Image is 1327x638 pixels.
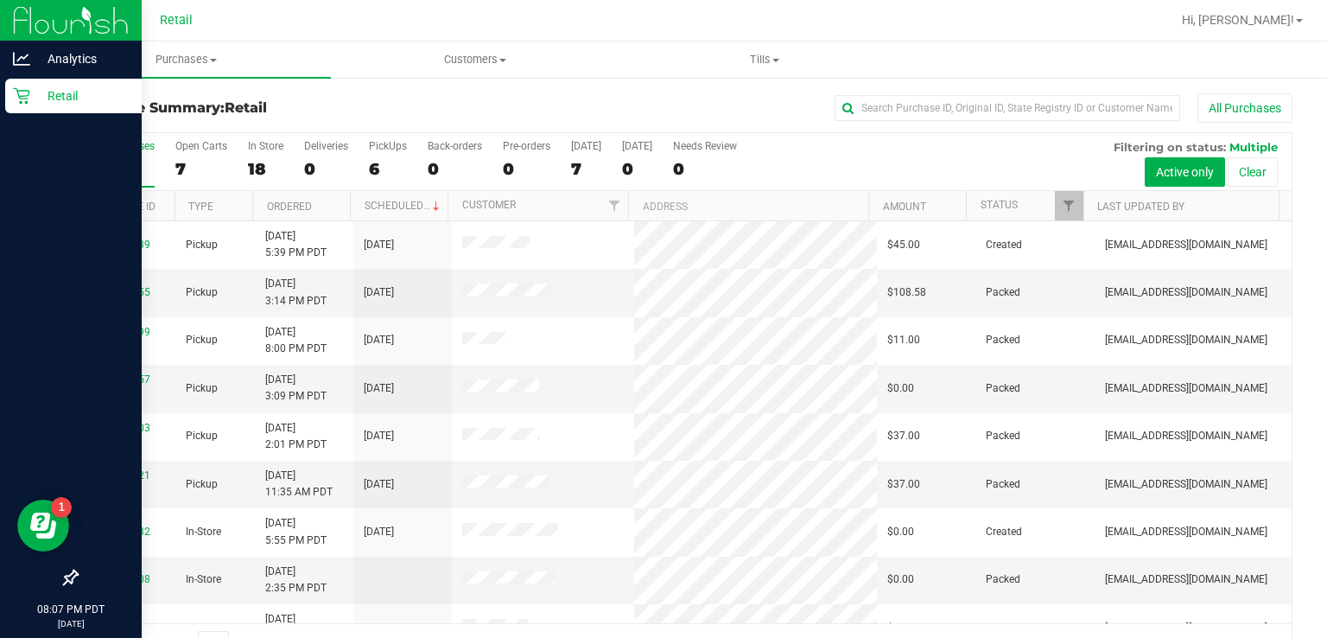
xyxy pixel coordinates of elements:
span: Packed [986,380,1020,397]
span: [DATE] [364,237,394,253]
span: Customers [332,52,619,67]
span: $0.00 [887,524,914,540]
div: 0 [622,159,652,179]
span: [EMAIL_ADDRESS][DOMAIN_NAME] [1105,524,1267,540]
span: [DATE] [364,476,394,493]
span: [DATE] [364,332,394,348]
button: All Purchases [1197,93,1292,123]
span: Pickup [186,332,218,348]
span: [DATE] [364,380,394,397]
div: PickUps [369,140,407,152]
span: $0.00 [887,571,914,588]
span: In-Store [186,571,221,588]
a: Amount [883,201,926,213]
span: Pickup [186,284,218,301]
p: Retail [30,86,134,106]
div: 18 [248,159,283,179]
span: [EMAIL_ADDRESS][DOMAIN_NAME] [1105,571,1267,588]
span: Packed [986,284,1020,301]
a: Last Updated By [1097,201,1184,213]
span: Packed [986,476,1020,493]
a: Type [188,201,213,213]
span: Created [986,524,1022,540]
span: [DATE] 8:00 PM PDT [265,324,327,357]
span: $108.58 [887,284,926,301]
a: Filter [1055,191,1083,220]
div: Open Carts [175,140,227,152]
span: $37.00 [887,428,920,444]
span: Filtering on status: [1114,140,1226,154]
p: [DATE] [8,617,134,630]
div: Deliveries [304,140,348,152]
span: Tills [621,52,909,67]
span: Hi, [PERSON_NAME]! [1182,13,1294,27]
span: Packed [986,571,1020,588]
iframe: Resource center unread badge [51,497,72,518]
span: $11.00 [887,332,920,348]
span: Packed [986,428,1020,444]
span: [EMAIL_ADDRESS][DOMAIN_NAME] [1105,620,1267,636]
inline-svg: Analytics [13,50,30,67]
input: Search Purchase ID, Original ID, State Registry ID or Customer Name... [835,95,1180,121]
a: Filter [600,191,628,220]
span: [DATE] 5:55 PM PDT [265,515,327,548]
div: [DATE] [622,140,652,152]
span: [DATE] 2:35 PM PDT [265,564,327,597]
iframe: Resource center [17,500,69,552]
span: Pickup [186,428,218,444]
span: [DATE] 3:09 PM PDT [265,372,327,405]
button: Active only [1145,157,1225,187]
p: 08:07 PM PDT [8,602,134,617]
div: Needs Review [673,140,737,152]
div: In Store [248,140,283,152]
span: Retail [160,13,193,28]
span: Packed [986,332,1020,348]
span: Created [986,237,1022,253]
span: Purchases [41,52,331,67]
span: Pickup [186,380,218,397]
span: $0.00 [887,380,914,397]
span: Pickup [186,476,218,493]
div: 0 [673,159,737,179]
div: Pre-orders [503,140,550,152]
div: 0 [304,159,348,179]
div: 7 [175,159,227,179]
span: Packed [986,620,1020,636]
span: $45.00 [887,237,920,253]
a: Tills [620,41,910,78]
span: Pickup [186,237,218,253]
span: [EMAIL_ADDRESS][DOMAIN_NAME] [1105,284,1267,301]
div: 0 [428,159,482,179]
button: Clear [1228,157,1278,187]
a: Customer [462,199,516,211]
span: [EMAIL_ADDRESS][DOMAIN_NAME] [1105,237,1267,253]
span: [DATE] 2:01 PM PDT [265,420,327,453]
div: 7 [571,159,601,179]
div: Back-orders [428,140,482,152]
h3: Purchase Summary: [76,100,481,116]
span: [EMAIL_ADDRESS][DOMAIN_NAME] [1105,380,1267,397]
span: [DATE] 11:35 AM PDT [265,468,333,501]
span: [EMAIL_ADDRESS][DOMAIN_NAME] [1105,476,1267,493]
span: Retail [225,99,267,116]
div: 0 [503,159,550,179]
a: Purchases [41,41,331,78]
th: Address [628,191,868,221]
a: Customers [331,41,620,78]
div: 6 [369,159,407,179]
span: In-Store [186,620,221,636]
div: [DATE] [571,140,601,152]
a: Status [981,199,1018,211]
a: Scheduled [365,200,443,212]
span: $50.00 [887,620,920,636]
span: Multiple [1229,140,1278,154]
p: Analytics [30,48,134,69]
span: [DATE] [364,284,394,301]
span: [DATE] [364,428,394,444]
span: [EMAIL_ADDRESS][DOMAIN_NAME] [1105,428,1267,444]
span: In-Store [186,524,221,540]
span: $37.00 [887,476,920,493]
a: Ordered [267,201,312,213]
span: [DATE] 3:14 PM PDT [265,276,327,309]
